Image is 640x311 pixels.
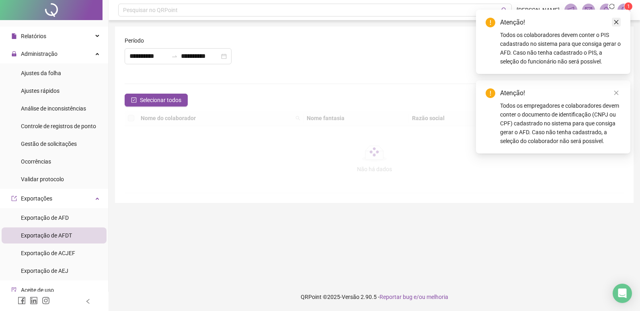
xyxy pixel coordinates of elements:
span: Reportar bug e/ou melhoria [379,294,448,300]
span: mail [585,6,592,14]
span: close [613,90,619,96]
span: Selecionar todos [140,96,181,104]
span: Análise de inconsistências [21,105,86,112]
a: Close [612,18,621,27]
span: close [613,19,619,25]
span: notification [567,6,574,14]
footer: QRPoint © 2025 - 2.90.5 - [109,283,640,311]
span: [PERSON_NAME] [517,6,560,14]
span: Exportação de ACJEF [21,250,75,256]
span: Exportação de AFD [21,215,69,221]
div: Todos os colaboradores devem conter o PIS cadastrado no sistema para que consiga gerar o AFD. Cas... [500,31,621,66]
span: search [501,7,507,13]
span: Exportações [21,195,52,202]
span: exclamation-circle [486,88,495,98]
span: Ajustes rápidos [21,88,59,94]
div: Open Intercom Messenger [613,284,632,303]
span: check-square [131,97,137,103]
span: swap-right [171,53,178,59]
span: sync [607,2,616,11]
span: Administração [21,51,57,57]
span: Período [125,36,144,45]
div: Todos os empregadores e colaboradores devem conter o documento de identificação (CNPJ ou CPF) cad... [500,101,621,145]
span: left [85,299,91,304]
img: 85736 [618,4,630,16]
span: facebook [18,297,26,305]
span: Versão [342,294,359,300]
span: Ajustes da folha [21,70,61,76]
span: Aceite de uso [21,287,54,293]
button: Selecionar todos [125,94,188,106]
span: to [171,53,178,59]
span: export [11,196,17,201]
span: file [11,33,17,39]
span: 1 [627,4,630,9]
span: Exportação de AEJ [21,268,68,274]
span: instagram [42,297,50,305]
span: Relatórios [21,33,46,39]
span: bell [603,6,610,14]
div: Atenção! [500,88,621,98]
sup: Atualize o seu contato no menu Meus Dados [624,2,632,10]
span: audit [11,287,17,293]
span: linkedin [30,297,38,305]
div: Atenção! [500,18,621,27]
span: Exportação de AFDT [21,232,72,239]
a: Close [612,88,621,97]
span: Controle de registros de ponto [21,123,96,129]
span: exclamation-circle [486,18,495,27]
span: Ocorrências [21,158,51,165]
span: Gestão de solicitações [21,141,77,147]
span: Validar protocolo [21,176,64,182]
span: lock [11,51,17,57]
